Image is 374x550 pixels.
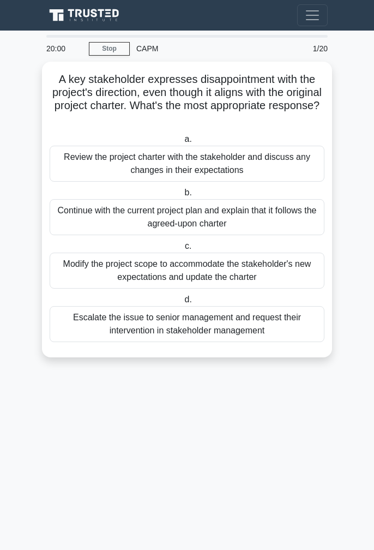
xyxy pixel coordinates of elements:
[297,4,328,26] button: Toggle navigation
[50,253,324,289] div: Modify the project scope to accommodate the stakeholder's new expectations and update the charter
[49,73,325,126] h5: A key stakeholder expresses disappointment with the project's direction, even though it aligns wi...
[185,188,192,197] span: b.
[50,199,324,235] div: Continue with the current project plan and explain that it follows the agreed-upon charter
[40,38,89,59] div: 20:00
[185,241,191,250] span: c.
[185,295,192,304] span: d.
[185,134,192,144] span: a.
[50,306,324,342] div: Escalate the issue to senior management and request their intervention in stakeholder management
[89,42,130,56] a: Stop
[50,146,324,182] div: Review the project charter with the stakeholder and discuss any changes in their expectations
[130,38,285,59] div: CAPM
[285,38,334,59] div: 1/20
